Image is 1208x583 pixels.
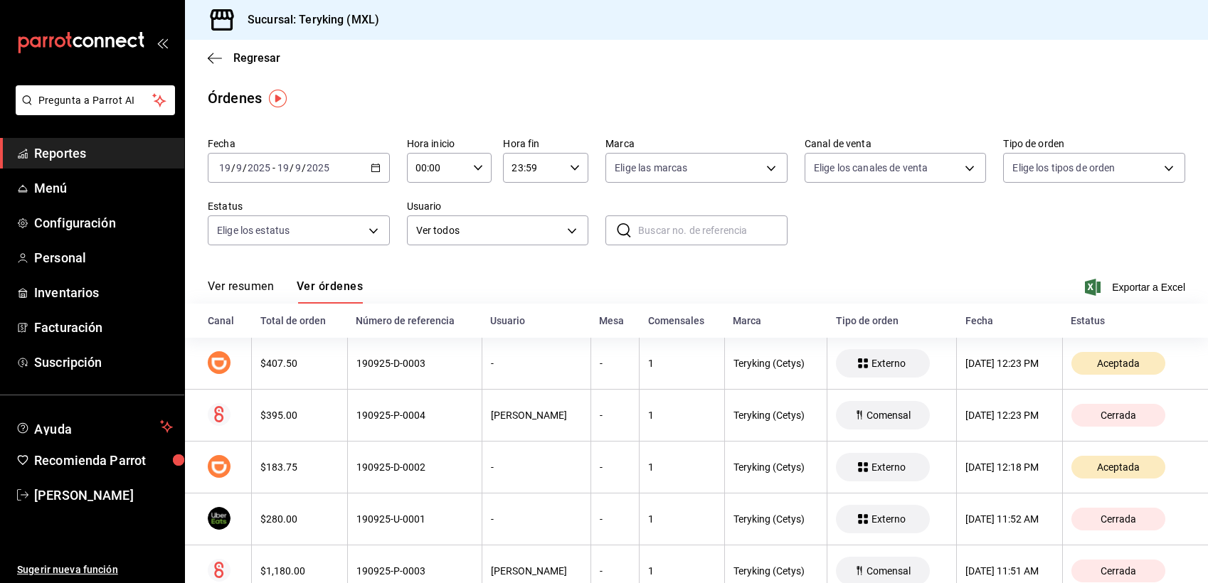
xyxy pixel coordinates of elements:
[269,90,287,107] img: Tooltip marker
[503,139,588,149] label: Hora fin
[733,358,819,369] div: Teryking (Cetys)
[600,513,630,525] div: -
[34,318,173,337] span: Facturación
[356,565,473,577] div: 190925-P-0003
[260,461,338,473] div: $183.75
[233,51,280,65] span: Regresar
[157,37,168,48] button: open_drawer_menu
[407,201,589,211] label: Usuario
[861,565,916,577] span: Comensal
[648,315,716,326] div: Comensales
[10,103,175,118] a: Pregunta a Parrot AI
[965,410,1053,421] div: [DATE] 12:23 PM
[605,139,788,149] label: Marca
[218,162,231,173] input: --
[208,201,390,211] label: Estatus
[34,418,154,435] span: Ayuda
[1095,565,1142,577] span: Cerrada
[38,93,153,108] span: Pregunta a Parrot AI
[1012,161,1115,175] span: Elige los tipos de orden
[272,162,275,173] span: -
[236,11,379,28] h3: Sucursal: Teryking (MXL)
[866,358,911,369] span: Externo
[356,461,473,473] div: 190925-D-0002
[866,461,911,473] span: Externo
[805,139,987,149] label: Canal de venta
[260,513,338,525] div: $280.00
[306,162,330,173] input: ----
[733,315,819,326] div: Marca
[260,315,339,326] div: Total de orden
[407,139,492,149] label: Hora inicio
[34,353,173,372] span: Suscripción
[491,461,582,473] div: -
[491,358,582,369] div: -
[1091,461,1145,473] span: Aceptada
[34,178,173,198] span: Menú
[356,315,473,326] div: Número de referencia
[34,213,173,232] span: Configuración
[231,162,235,173] span: /
[600,461,630,473] div: -
[491,565,582,577] div: [PERSON_NAME]
[34,486,173,505] span: [PERSON_NAME]
[243,162,247,173] span: /
[34,144,173,163] span: Reportes
[733,513,819,525] div: Teryking (Cetys)
[600,358,630,369] div: -
[814,161,928,175] span: Elige los canales de venta
[208,279,274,304] button: Ver resumen
[600,565,630,577] div: -
[491,513,582,525] div: -
[235,162,243,173] input: --
[1091,358,1145,369] span: Aceptada
[648,358,715,369] div: 1
[17,562,173,577] span: Sugerir nueva función
[208,51,280,65] button: Regresar
[648,565,715,577] div: 1
[965,565,1053,577] div: [DATE] 11:51 AM
[416,223,563,238] span: Ver todos
[290,162,294,173] span: /
[648,513,715,525] div: 1
[648,461,715,473] div: 1
[1088,279,1185,296] button: Exportar a Excel
[247,162,271,173] input: ----
[297,279,363,304] button: Ver órdenes
[861,410,916,421] span: Comensal
[277,162,290,173] input: --
[1071,315,1185,326] div: Estatus
[491,410,582,421] div: [PERSON_NAME]
[615,161,687,175] span: Elige las marcas
[965,513,1053,525] div: [DATE] 11:52 AM
[34,248,173,267] span: Personal
[295,162,302,173] input: --
[733,410,819,421] div: Teryking (Cetys)
[490,315,582,326] div: Usuario
[1095,513,1142,525] span: Cerrada
[600,410,630,421] div: -
[34,451,173,470] span: Recomienda Parrot
[648,410,715,421] div: 1
[638,216,788,245] input: Buscar no. de referencia
[16,85,175,115] button: Pregunta a Parrot AI
[208,139,390,149] label: Fecha
[965,315,1054,326] div: Fecha
[208,279,363,304] div: navigation tabs
[599,315,630,326] div: Mesa
[208,315,243,326] div: Canal
[356,358,473,369] div: 190925-D-0003
[356,513,473,525] div: 190925-U-0001
[836,315,948,326] div: Tipo de orden
[733,565,819,577] div: Teryking (Cetys)
[965,461,1053,473] div: [DATE] 12:18 PM
[260,358,338,369] div: $407.50
[1095,410,1142,421] span: Cerrada
[356,410,473,421] div: 190925-P-0004
[733,461,819,473] div: Teryking (Cetys)
[965,358,1053,369] div: [DATE] 12:23 PM
[34,283,173,302] span: Inventarios
[260,565,338,577] div: $1,180.00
